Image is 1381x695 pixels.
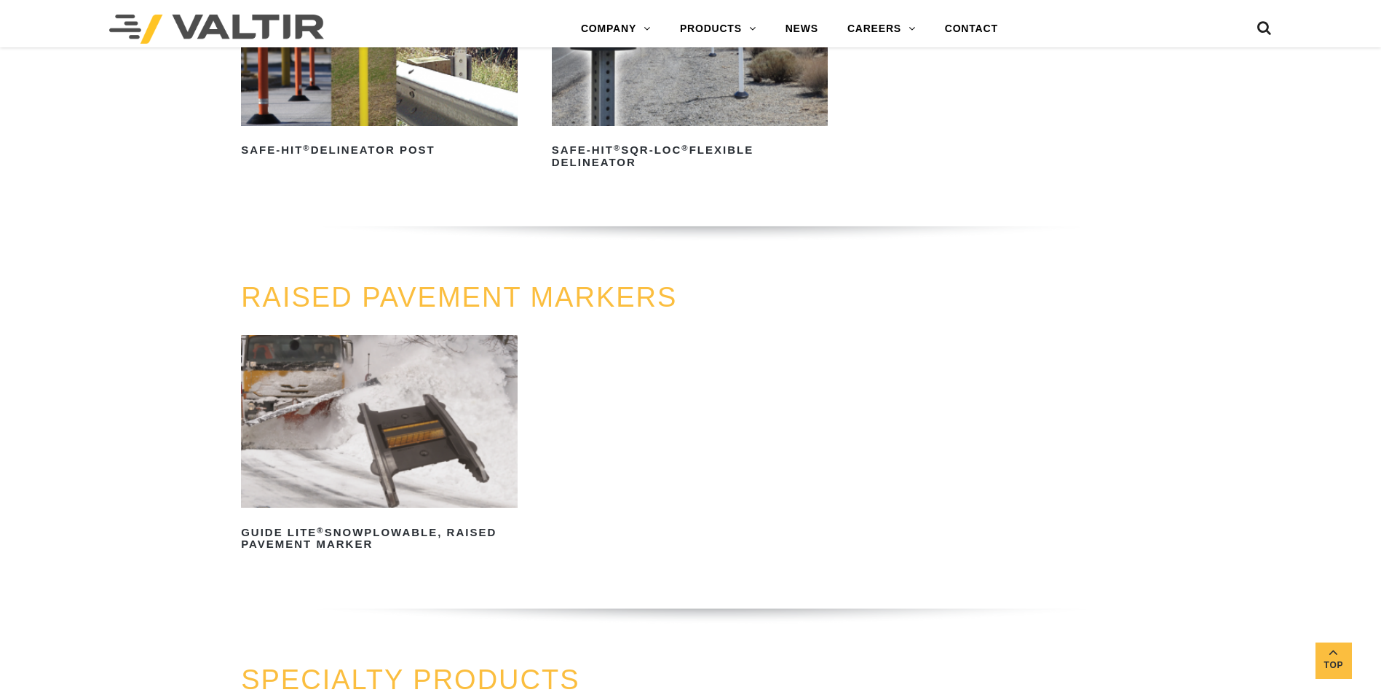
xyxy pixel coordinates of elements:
[241,335,518,556] a: GUIDE LITE®Snowplowable, Raised Pavement Marker
[614,144,621,152] sup: ®
[241,282,677,313] a: RAISED PAVEMENT MARKERS
[566,15,665,44] a: COMPANY
[241,139,518,162] h2: Safe-Hit Delineator Post
[665,15,771,44] a: PRODUCTS
[552,139,828,174] h2: Safe-Hit SQR-LOC Flexible Delineator
[930,15,1013,44] a: CONTACT
[317,526,324,535] sup: ®
[1315,657,1352,674] span: Top
[681,144,689,152] sup: ®
[303,144,310,152] sup: ®
[241,664,579,695] a: SPECIALTY PRODUCTS
[109,15,324,44] img: Valtir
[241,521,518,556] h2: GUIDE LITE Snowplowable, Raised Pavement Marker
[771,15,833,44] a: NEWS
[1315,643,1352,679] a: Top
[833,15,930,44] a: CAREERS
